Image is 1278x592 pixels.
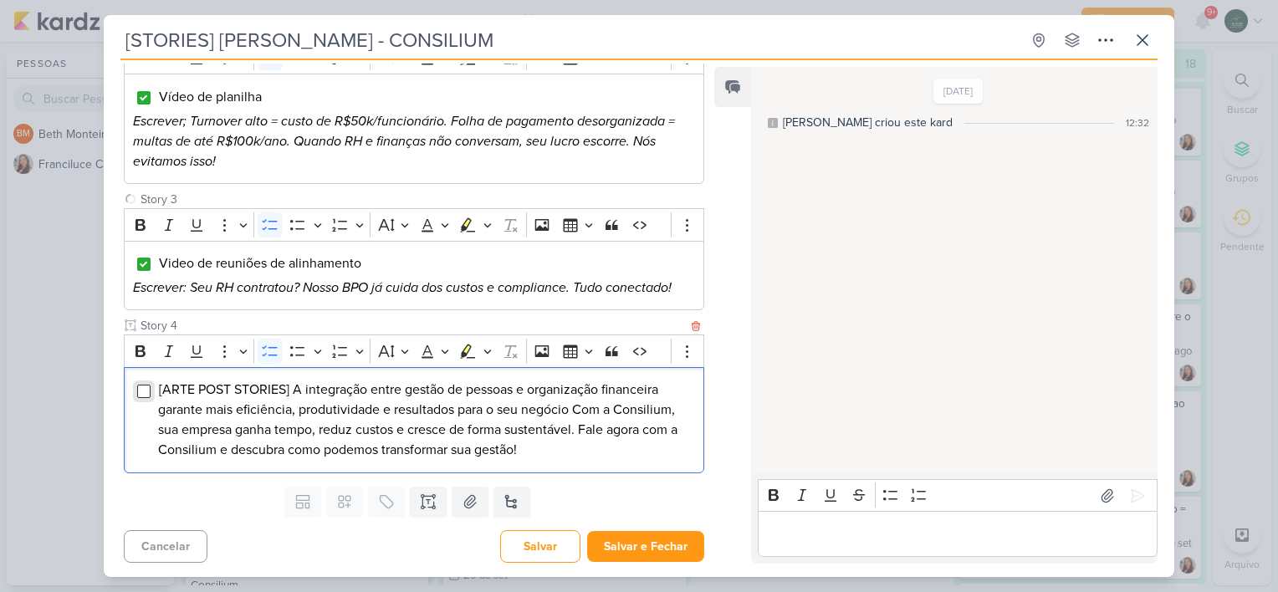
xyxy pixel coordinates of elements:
[124,334,704,367] div: Editor toolbar
[758,479,1158,512] div: Editor toolbar
[133,279,672,296] i: Escrever: Seu RH contratou? Nosso BPO já cuida dos custos e compliance. Tudo conectado!
[124,74,704,184] div: Editor editing area: main
[758,511,1158,557] div: Editor editing area: main
[124,367,704,473] div: Editor editing area: main
[120,25,1020,55] input: Kard Sem Título
[587,531,704,562] button: Salvar e Fechar
[1126,115,1149,130] div: 12:32
[133,113,675,170] i: Escrever; Turnover alto = custo de R$50k/funcionário. Folha de pagamento desorganizada = multas d...
[124,208,704,241] div: Editor toolbar
[137,317,688,334] input: Texto sem título
[500,530,580,563] button: Salvar
[158,381,677,458] span: [ARTE POST STORIES] A integração entre gestão de pessoas e organização financeira garante mais ef...
[783,114,953,131] div: [PERSON_NAME] criou este kard
[159,255,361,272] span: Video de reuniões de alinhamento
[124,530,207,563] button: Cancelar
[124,241,704,311] div: Editor editing area: main
[159,89,262,105] span: Vídeo de planilha
[137,191,704,208] input: Texto sem título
